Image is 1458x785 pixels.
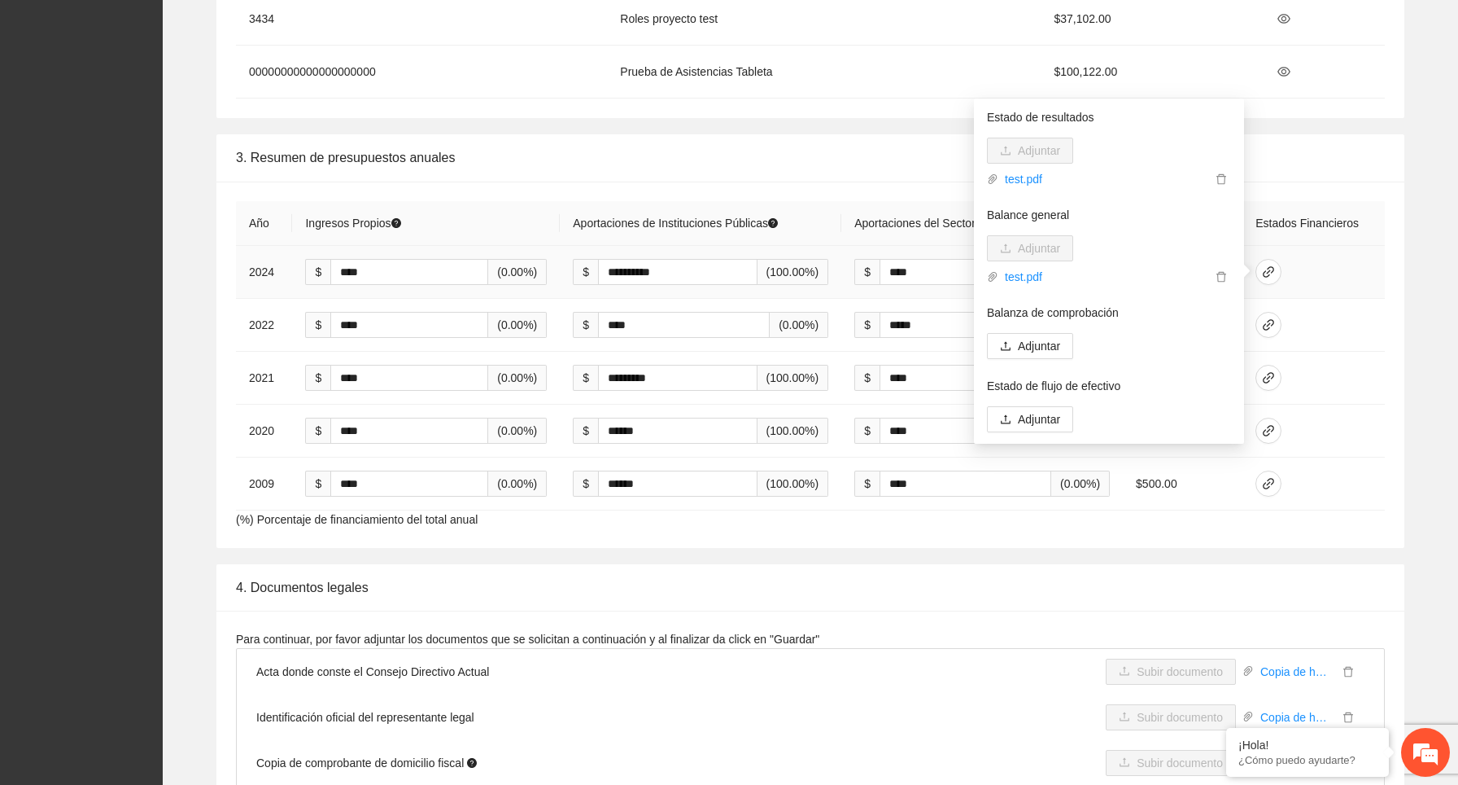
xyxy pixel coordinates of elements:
div: ¡Hola! [1238,739,1377,752]
button: delete [1338,708,1358,726]
span: eye [1272,12,1296,25]
span: uploadAdjuntar [987,144,1073,157]
button: uploadAdjuntar [987,138,1073,164]
span: Aportaciones de Instituciones Públicas [573,217,778,230]
button: delete [1211,170,1231,188]
span: Aportaciones del Sector Privado [854,217,1027,230]
button: uploadSubir documento [1106,659,1236,685]
span: Para continuar, por favor adjuntar los documentos que se solicitan a continuación y al finalizar ... [236,633,819,646]
span: link [1256,318,1281,331]
span: $ [854,365,880,391]
div: 4. Documentos legales [236,564,1385,611]
button: link [1255,365,1281,391]
a: Copia de hoja vacia 4.pdf [1254,663,1338,681]
li: Identificación oficial del representante legal [237,695,1384,740]
span: Adjuntar [1018,410,1060,428]
p: Balanza de comprobación [987,304,1231,322]
span: uploadAdjuntar [987,242,1073,255]
span: link [1256,477,1281,490]
span: $ [573,418,598,444]
span: paper-clip [987,173,998,185]
span: $ [305,365,330,391]
td: $500.00 [1123,458,1242,511]
button: uploadSubir documento [1106,750,1236,776]
td: 2022 [236,299,292,352]
span: (0.00%) [1051,471,1110,497]
button: link [1255,418,1281,444]
button: uploadAdjuntar [987,406,1073,432]
button: delete [1338,663,1358,681]
span: $ [854,312,880,338]
button: uploadAdjuntar [987,235,1073,261]
span: (100.00%) [757,365,829,391]
td: 2021 [236,352,292,405]
span: (0.00%) [488,312,547,338]
span: uploadAdjuntar [987,340,1073,353]
span: eye [1272,65,1296,78]
span: delete [1339,712,1357,723]
span: link [1256,424,1281,437]
td: $100,122.00 [1041,46,1258,99]
td: 00000000000000000000 [236,46,607,99]
th: Estados Financieros [1242,201,1385,246]
span: question-circle [768,218,778,228]
p: Estado de resultados [987,108,1231,126]
span: $ [854,259,880,285]
td: Prueba de Asistencias Tableta [607,46,1041,99]
span: paper-clip [1242,665,1254,677]
td: 2009 [236,458,292,511]
span: (0.00%) [488,365,547,391]
td: 2024 [236,246,292,299]
button: link [1255,312,1281,338]
span: Ingresos Propios [305,217,400,230]
div: (%) Porcentaje de financiamiento del total anual [216,182,1404,548]
span: delete [1339,666,1357,678]
div: 3. Resumen de presupuestos anuales [236,134,1385,181]
span: $ [854,418,880,444]
span: Adjuntar [1018,337,1060,355]
p: Balance general [987,206,1231,224]
span: uploadSubir documento [1106,711,1236,724]
span: link [1256,265,1281,278]
textarea: Escriba su mensaje y pulse “Intro” [8,445,310,502]
span: delete [1212,271,1230,283]
button: uploadSubir documento [1106,704,1236,730]
span: uploadSubir documento [1106,756,1236,770]
span: delete [1212,173,1230,185]
span: $ [573,365,598,391]
p: Estado de flujo de efectivo [987,377,1231,395]
span: (0.00%) [770,312,828,338]
span: (100.00%) [757,418,829,444]
td: 2020 [236,405,292,458]
span: $ [305,312,330,338]
div: Minimizar ventana de chat en vivo [267,8,306,47]
span: paper-clip [987,271,998,283]
a: Copia de hoja vacia 4.pdf [1254,708,1338,726]
span: uploadSubir documento [1106,665,1236,678]
span: Copia de comprobante de domicilio fiscal [256,754,477,772]
span: $ [305,259,330,285]
button: eye [1271,6,1297,32]
a: test.pdf [998,268,1211,286]
button: link [1255,259,1281,285]
span: (0.00%) [488,471,547,497]
span: (100.00%) [757,259,829,285]
span: Estamos en línea. [94,217,225,382]
button: eye [1271,59,1297,85]
span: uploadAdjuntar [987,413,1073,426]
span: upload [1000,340,1011,353]
span: $ [305,418,330,444]
p: ¿Cómo puedo ayudarte? [1238,754,1377,766]
li: Acta donde conste el Consejo Directivo Actual [237,649,1384,695]
span: (100.00%) [757,471,829,497]
th: Año [236,201,292,246]
span: upload [1000,414,1011,427]
span: $ [573,312,598,338]
span: question-circle [391,218,401,228]
span: link [1256,371,1281,384]
span: paper-clip [1242,711,1254,722]
span: $ [573,471,598,497]
a: test.pdf [998,170,1211,188]
span: $ [854,471,880,497]
span: (0.00%) [488,259,547,285]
